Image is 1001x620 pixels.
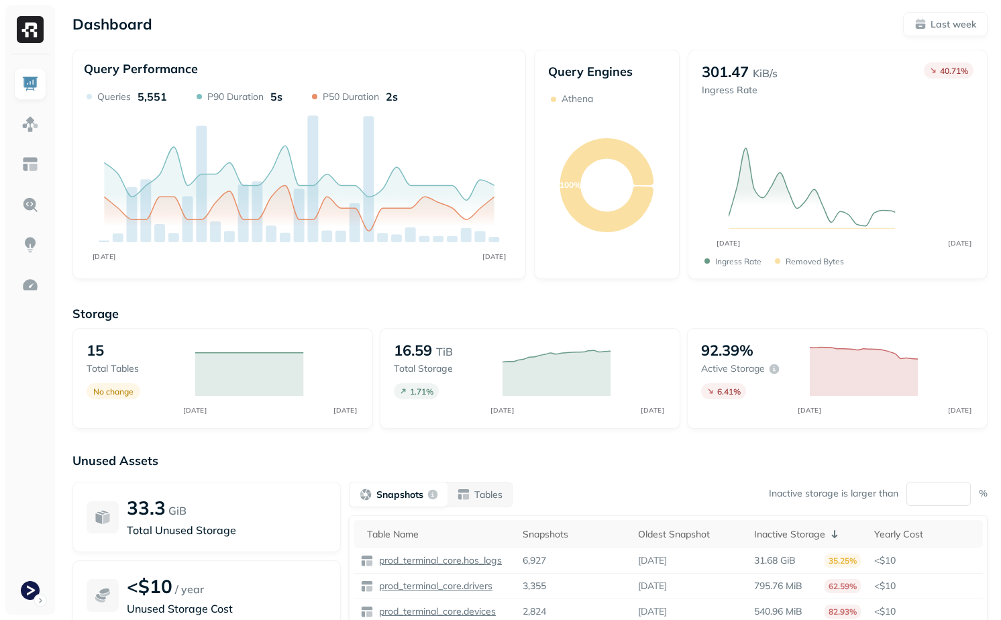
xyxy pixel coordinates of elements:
[175,581,204,597] p: / year
[72,15,152,34] p: Dashboard
[769,487,898,500] p: Inactive storage is larger than
[127,496,166,519] p: 33.3
[21,196,39,213] img: Query Explorer
[940,66,968,76] p: 40.71 %
[560,180,581,190] text: 100%
[376,605,496,618] p: prod_terminal_core.devices
[949,406,972,414] tspan: [DATE]
[127,601,327,617] p: Unused Storage Cost
[374,605,496,618] a: prod_terminal_core.devices
[376,580,492,592] p: prod_terminal_core.drivers
[798,406,822,414] tspan: [DATE]
[717,239,741,247] tspan: [DATE]
[168,503,187,519] p: GiB
[701,362,765,375] p: Active storage
[702,62,749,81] p: 301.47
[874,580,976,592] p: <$10
[394,341,432,360] p: 16.59
[374,554,502,567] a: prod_terminal_core.hos_logs
[702,84,778,97] p: Ingress Rate
[21,156,39,173] img: Asset Explorer
[523,605,546,618] p: 2,824
[127,574,172,598] p: <$10
[72,453,988,468] p: Unused Assets
[874,528,976,541] div: Yearly Cost
[638,554,667,567] p: [DATE]
[523,580,546,592] p: 3,355
[360,580,374,593] img: table
[874,605,976,618] p: <$10
[386,90,398,103] p: 2s
[641,406,665,414] tspan: [DATE]
[786,256,844,266] p: Removed bytes
[360,605,374,619] img: table
[127,522,327,538] p: Total Unused Storage
[93,386,134,397] p: No change
[638,605,667,618] p: [DATE]
[21,276,39,294] img: Optimization
[874,554,976,567] p: <$10
[87,362,182,375] p: Total tables
[360,554,374,568] img: table
[717,386,741,397] p: 6.41 %
[949,239,972,247] tspan: [DATE]
[21,236,39,254] img: Insights
[754,554,796,567] p: 31.68 GiB
[21,75,39,93] img: Dashboard
[825,605,861,619] p: 82.93%
[334,406,358,414] tspan: [DATE]
[474,488,503,501] p: Tables
[410,386,433,397] p: 1.71 %
[323,91,379,103] p: P50 Duration
[138,90,167,103] p: 5,551
[523,528,625,541] div: Snapshots
[72,306,988,321] p: Storage
[754,528,825,541] p: Inactive Storage
[931,18,976,31] p: Last week
[979,487,988,500] p: %
[548,64,666,79] p: Query Engines
[754,605,802,618] p: 540.96 MiB
[87,341,104,360] p: 15
[436,344,453,360] p: TiB
[825,579,861,593] p: 62.59%
[93,252,116,261] tspan: [DATE]
[523,554,546,567] p: 6,927
[21,581,40,600] img: Terminal
[638,580,667,592] p: [DATE]
[825,554,861,568] p: 35.25%
[184,406,207,414] tspan: [DATE]
[903,12,988,36] button: Last week
[374,580,492,592] a: prod_terminal_core.drivers
[207,91,264,103] p: P90 Duration
[562,93,593,105] p: Athena
[21,115,39,133] img: Assets
[376,554,502,567] p: prod_terminal_core.hos_logs
[84,61,198,76] p: Query Performance
[376,488,423,501] p: Snapshots
[17,16,44,43] img: Ryft
[491,406,515,414] tspan: [DATE]
[715,256,761,266] p: Ingress Rate
[367,528,509,541] div: Table Name
[701,341,753,360] p: 92.39%
[754,580,802,592] p: 795.76 MiB
[270,90,282,103] p: 5s
[638,528,740,541] div: Oldest Snapshot
[753,65,778,81] p: KiB/s
[394,362,489,375] p: Total storage
[97,91,131,103] p: Queries
[482,252,506,261] tspan: [DATE]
